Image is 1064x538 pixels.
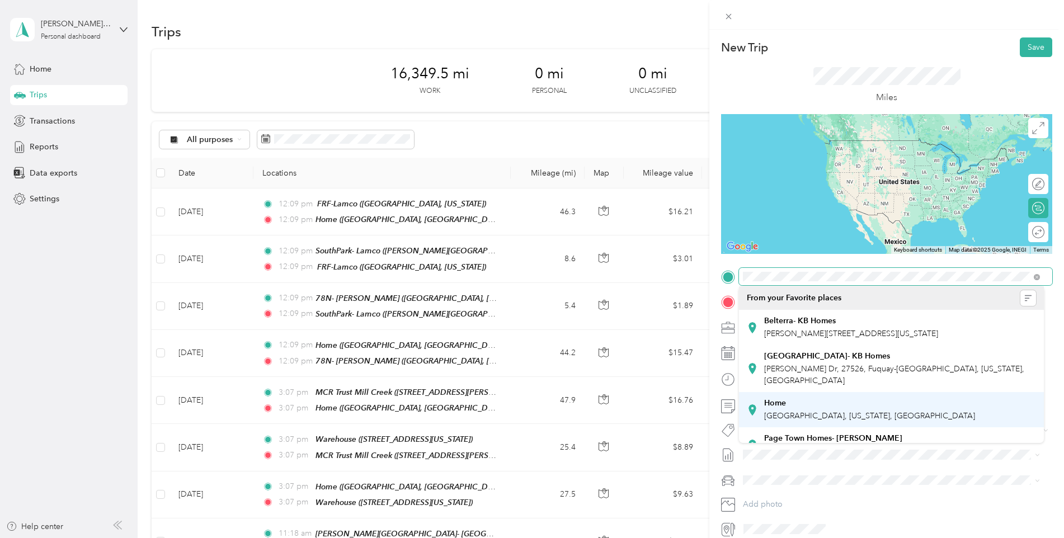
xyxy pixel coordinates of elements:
[949,247,1027,253] span: Map data ©2025 Google, INEGI
[739,497,1052,512] button: Add photo
[764,433,902,443] strong: Page Town Homes- [PERSON_NAME]
[724,239,761,254] img: Google
[764,411,975,421] span: [GEOGRAPHIC_DATA], [US_STATE], [GEOGRAPHIC_DATA]
[894,246,942,254] button: Keyboard shortcuts
[724,239,761,254] a: Open this area in Google Maps (opens a new window)
[764,316,836,326] strong: Belterra- KB Homes
[764,364,1024,385] span: [PERSON_NAME] Dr, 27526, Fuquay-[GEOGRAPHIC_DATA], [US_STATE], [GEOGRAPHIC_DATA]
[764,351,890,361] strong: [GEOGRAPHIC_DATA]- KB Homes
[1001,475,1064,538] iframe: Everlance-gr Chat Button Frame
[764,398,786,408] strong: Home
[721,40,768,55] p: New Trip
[747,293,841,303] span: From your Favorite places
[1020,37,1052,57] button: Save
[876,91,897,105] p: Miles
[764,329,938,338] span: [PERSON_NAME][STREET_ADDRESS][US_STATE]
